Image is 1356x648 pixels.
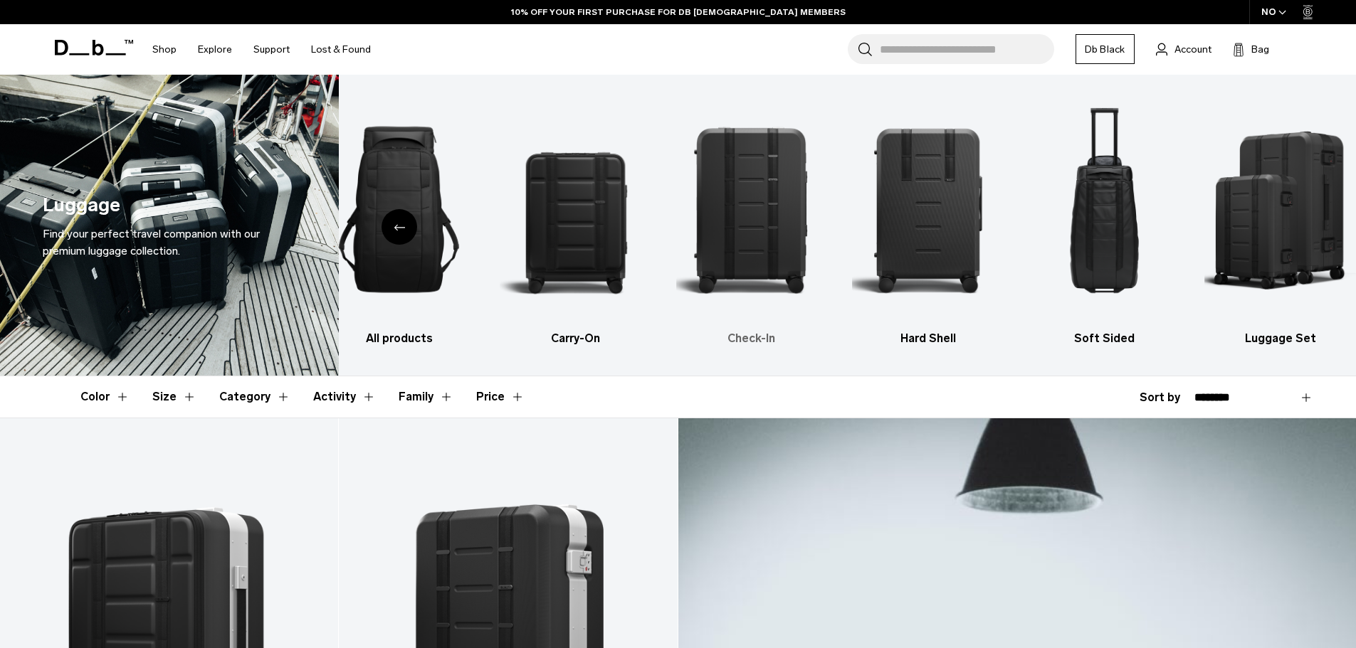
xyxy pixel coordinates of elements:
[311,24,371,75] a: Lost & Found
[43,227,260,257] span: Find your perfect travel companion with our premium luggage collection.
[323,96,475,347] a: Db All products
[476,376,525,418] button: Toggle Price
[1156,41,1212,58] a: Account
[80,376,130,418] button: Toggle Filter
[382,209,417,245] div: Previous slide
[399,376,453,418] button: Toggle Filter
[152,376,196,418] button: Toggle Filter
[500,96,651,347] a: Db Carry-On
[1029,96,1180,347] a: Db Soft Sided
[1076,34,1135,64] a: Db Black
[323,330,475,347] h3: All products
[676,96,828,323] img: Db
[323,96,475,323] img: Db
[142,24,382,75] nav: Main Navigation
[1233,41,1269,58] button: Bag
[500,96,651,347] li: 2 / 6
[313,376,376,418] button: Toggle Filter
[198,24,232,75] a: Explore
[1029,330,1180,347] h3: Soft Sided
[852,96,1004,323] img: Db
[43,191,120,220] h1: Luggage
[511,6,846,18] a: 10% OFF YOUR FIRST PURCHASE FOR DB [DEMOGRAPHIC_DATA] MEMBERS
[1251,42,1269,57] span: Bag
[500,330,651,347] h3: Carry-On
[1029,96,1180,323] img: Db
[152,24,177,75] a: Shop
[852,330,1004,347] h3: Hard Shell
[1029,96,1180,347] li: 5 / 6
[676,96,828,347] a: Db Check-In
[323,96,475,347] li: 1 / 6
[852,96,1004,347] li: 4 / 6
[676,330,828,347] h3: Check-In
[500,96,651,323] img: Db
[219,376,290,418] button: Toggle Filter
[253,24,290,75] a: Support
[852,96,1004,347] a: Db Hard Shell
[676,96,828,347] li: 3 / 6
[1174,42,1212,57] span: Account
